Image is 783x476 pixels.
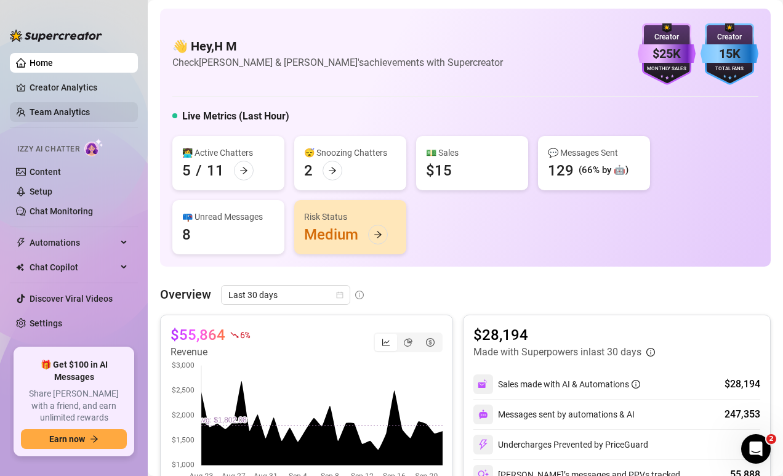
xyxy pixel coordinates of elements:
div: 💬 Messages Sent [548,146,640,159]
div: 5 [182,161,191,180]
span: Izzy AI Chatter [17,143,79,155]
article: Made with Superpowers in last 30 days [473,345,641,360]
span: arrow-right [374,230,382,239]
span: thunderbolt [16,238,26,248]
iframe: Intercom live chat [741,434,771,464]
div: Risk Status [304,210,396,224]
div: Messages sent by automations & AI [473,405,635,424]
img: svg%3e [478,409,488,419]
div: 👩‍💻 Active Chatters [182,146,275,159]
article: $55,864 [171,325,225,345]
span: Last 30 days [228,286,343,304]
img: purple-badge-B9DA21FR.svg [638,23,696,85]
div: $25K [638,44,696,63]
img: svg%3e [478,379,489,390]
a: Home [30,58,53,68]
span: 2 [766,434,776,444]
img: AI Chatter [84,139,103,156]
a: Setup [30,187,52,196]
a: Creator Analytics [30,78,128,97]
span: arrow-right [239,166,248,175]
div: 129 [548,161,574,180]
button: Earn nowarrow-right [21,429,127,449]
div: 💵 Sales [426,146,518,159]
h4: 👋 Hey, H M [172,38,503,55]
div: 11 [207,161,224,180]
span: Earn now [49,434,85,444]
div: 2 [304,161,313,180]
span: Share [PERSON_NAME] with a friend, and earn unlimited rewards [21,388,127,424]
span: line-chart [382,338,390,347]
span: pie-chart [404,338,412,347]
div: 8 [182,225,191,244]
div: Undercharges Prevented by PriceGuard [473,435,648,454]
a: Content [30,167,61,177]
div: 247,353 [725,407,760,422]
a: Discover Viral Videos [30,294,113,304]
div: $28,194 [725,377,760,392]
article: Revenue [171,345,249,360]
div: (66% by 🤖) [579,163,628,178]
span: 6 % [240,329,249,341]
span: fall [230,331,239,339]
a: Settings [30,318,62,328]
div: $15 [426,161,452,180]
article: $28,194 [473,325,655,345]
span: info-circle [355,291,364,299]
span: info-circle [646,348,655,357]
div: Total Fans [701,65,758,73]
span: info-circle [632,380,640,389]
span: calendar [336,291,343,299]
span: arrow-right [90,435,98,443]
article: Check [PERSON_NAME] & [PERSON_NAME]'s achievements with Supercreator [172,55,503,70]
img: Chat Copilot [16,263,24,272]
img: blue-badge-DgoSNQY1.svg [701,23,758,85]
div: 📪 Unread Messages [182,210,275,224]
img: logo-BBDzfeDw.svg [10,30,102,42]
a: Chat Monitoring [30,206,93,216]
div: Sales made with AI & Automations [498,377,640,391]
div: 😴 Snoozing Chatters [304,146,396,159]
span: 🎁 Get $100 in AI Messages [21,359,127,383]
span: dollar-circle [426,338,435,347]
div: Creator [701,31,758,43]
span: Chat Copilot [30,257,117,277]
a: Team Analytics [30,107,90,117]
h5: Live Metrics (Last Hour) [182,109,289,124]
div: segmented control [374,333,443,352]
div: Creator [638,31,696,43]
div: 15K [701,44,758,63]
span: arrow-right [328,166,337,175]
span: Automations [30,233,117,252]
article: Overview [160,285,211,304]
img: svg%3e [478,439,489,450]
div: Monthly Sales [638,65,696,73]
